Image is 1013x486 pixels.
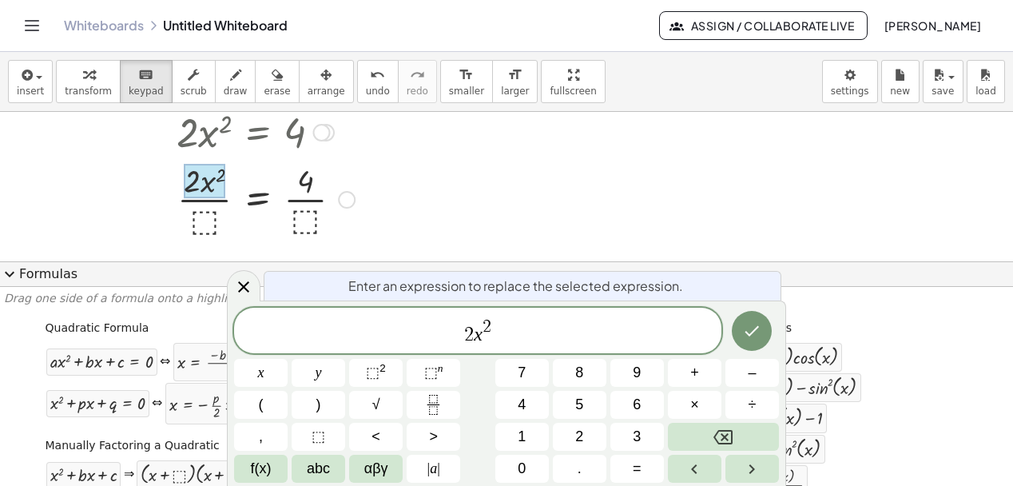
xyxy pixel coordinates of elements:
button: Assign / Collaborate Live [659,11,868,40]
span: 2 [464,325,474,345]
i: keyboard [138,66,153,85]
button: Equals [610,455,664,483]
span: draw [224,86,248,97]
span: – [748,362,756,384]
button: load [967,60,1005,103]
button: new [881,60,920,103]
button: Done [732,311,772,351]
span: a [427,458,440,480]
button: 8 [553,359,606,387]
span: [PERSON_NAME] [884,18,981,33]
span: 4 [518,394,526,416]
span: transform [65,86,112,97]
span: undo [366,86,390,97]
button: Functions [234,455,288,483]
button: Squared [349,359,403,387]
span: 3 [633,426,641,448]
span: ⬚ [366,364,379,380]
span: 5 [575,394,583,416]
button: Left arrow [668,455,721,483]
button: 5 [553,391,606,419]
span: Enter an expression to replace the selected expression. [348,277,683,296]
span: redo [407,86,428,97]
span: ⬚ [424,364,438,380]
label: Manually Factoring a Quadratic [46,438,220,454]
span: < [371,426,380,448]
span: f(x) [251,458,272,480]
button: erase [255,60,299,103]
button: Square root [349,391,403,419]
span: + [690,362,699,384]
span: 8 [575,362,583,384]
span: × [690,394,699,416]
sup: n [438,362,443,374]
span: αβγ [364,458,388,480]
var: x [474,324,483,345]
button: 3 [610,423,664,451]
button: Divide [725,391,779,419]
button: arrange [299,60,354,103]
button: x [234,359,288,387]
button: 7 [495,359,549,387]
i: undo [370,66,385,85]
button: Right arrow [725,455,779,483]
span: scrub [181,86,207,97]
button: scrub [172,60,216,103]
button: Greek alphabet [349,455,403,483]
span: | [427,460,431,476]
span: keypad [129,86,164,97]
p: Drag one side of a formula onto a highlighted expression on the canvas to apply it. [4,291,1009,307]
div: ⇒ [124,466,134,484]
span: > [429,426,438,448]
button: format_sizelarger [492,60,538,103]
span: , [259,426,263,448]
div: ⇔ [160,353,170,372]
button: . [553,455,606,483]
i: format_size [459,66,474,85]
button: ( [234,391,288,419]
button: Times [668,391,721,419]
button: fullscreen [541,60,605,103]
span: 1 [518,426,526,448]
button: 9 [610,359,664,387]
span: | [437,460,440,476]
span: ) [316,394,321,416]
button: 0 [495,455,549,483]
button: Superscript [407,359,460,387]
span: 6 [633,394,641,416]
span: 7 [518,362,526,384]
span: = [633,458,642,480]
button: 2 [553,423,606,451]
span: new [890,86,910,97]
button: undoundo [357,60,399,103]
span: erase [264,86,290,97]
span: ⬚ [312,426,325,448]
span: ÷ [749,394,757,416]
button: Plus [668,359,721,387]
span: abc [307,458,330,480]
button: keyboardkeypad [120,60,173,103]
span: smaller [449,86,484,97]
button: redoredo [398,60,437,103]
button: Backspace [668,423,779,451]
button: format_sizesmaller [440,60,493,103]
button: Alphabet [292,455,345,483]
button: 4 [495,391,549,419]
span: settings [831,86,869,97]
button: 1 [495,423,549,451]
span: 2 [483,318,491,336]
button: Toggle navigation [19,13,45,38]
button: 6 [610,391,664,419]
i: format_size [507,66,522,85]
span: x [258,362,264,384]
span: . [578,458,582,480]
span: Assign / Collaborate Live [673,18,854,33]
button: settings [822,60,878,103]
button: ) [292,391,345,419]
span: load [975,86,996,97]
span: arrange [308,86,345,97]
button: insert [8,60,53,103]
sup: 2 [379,362,386,374]
button: y [292,359,345,387]
span: 2 [575,426,583,448]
